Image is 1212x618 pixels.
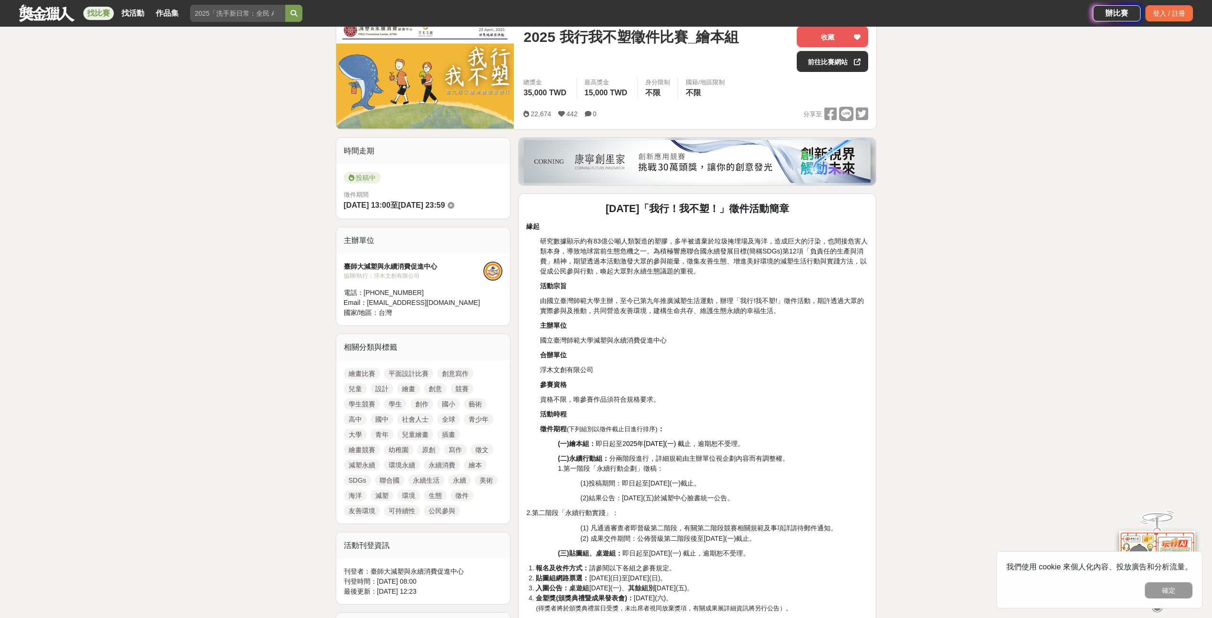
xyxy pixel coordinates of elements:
a: 藝術 [464,398,487,410]
span: [DATE](一)、 [589,584,628,592]
strong: (三)貼圖組、桌遊組： [558,549,622,557]
a: 減塑永續 [344,459,380,471]
a: 大學 [344,429,367,440]
a: 永續生活 [408,475,444,486]
a: 繪本 [464,459,487,471]
span: 即日起至2 [558,440,626,447]
div: 臺師大減塑與永續消費促進中心 [344,262,484,272]
a: 美術 [475,475,498,486]
a: 聯合國 [375,475,404,486]
a: 高中 [344,414,367,425]
a: 學生 [384,398,407,410]
a: 幼稚園 [384,444,413,456]
strong: [DATE]「我行！我不塑！」徵件活動簡章 [606,203,790,214]
a: 競賽 [451,383,473,395]
strong: 其餘組別 [628,584,655,592]
strong: (二)永續行動組： [558,455,609,462]
a: 徵文 [471,444,493,456]
a: 原創 [417,444,440,456]
span: 0 [593,110,597,118]
a: 國小 [437,398,460,410]
div: 活動刊登資訊 [336,532,511,559]
span: 國立臺灣師範大學減塑與永續消費促進中心 [540,336,667,344]
strong: ： [658,425,664,433]
span: 不限 [645,89,661,97]
a: 辦比賽 [1093,5,1141,21]
img: Cover Image [336,19,514,129]
button: 確定 [1145,582,1192,598]
strong: 金塑獎(頒獎典禮暨成果發表會)： [536,594,633,602]
div: 刊登者： 臺師大減塑與永續消費促進中心 [344,567,503,577]
span: 即日起至[DATE](一) 截止，逾期恕不受理。 [558,549,750,557]
a: 平面設計比賽 [384,368,433,379]
a: 繪畫競賽 [344,444,380,456]
span: 025年[DATE](一) 截 [626,440,685,447]
strong: 入圍公告： [536,584,569,592]
input: 2025「洗手新日常：全民 ALL IN」洗手歌全台徵選 [190,5,285,22]
span: 1.第一階段「永續行動企劃」徵稿： [558,465,664,472]
button: 收藏 [797,26,868,47]
span: 由國立臺灣師範大學主辦，至今已第九年推廣減塑生活運動，辦理「我行!我不塑!」徵件活動，期許透過大眾的實際參與及推動，共同營造友善環境，建構生命共存、維護生態永續的幸福生活。 [540,297,864,314]
img: d2146d9a-e6f6-4337-9592-8cefde37ba6b.png [1119,531,1195,594]
div: Email： [EMAIL_ADDRESS][DOMAIN_NAME] [344,298,484,308]
strong: 主辦單位 [540,322,567,329]
a: 全球 [437,414,460,425]
span: 2.第二階段「永續行動實踐」： [526,509,619,517]
span: 分享至 [803,107,822,122]
span: 442 [566,110,577,118]
span: [DATE](五) [622,494,654,502]
div: 相關分類與標籤 [336,334,511,361]
a: 環境永續 [384,459,420,471]
a: 青年 [371,429,393,440]
strong: 貼圖組網路票選： [536,574,589,582]
a: 永續 [448,475,471,486]
strong: (一)繪本組： [558,440,596,447]
span: 研究數據顯示約有83億公噸人類製造的塑膠，多半被遺棄於垃圾掩埋場及海洋，造成巨大的汙染，也間接危害人類本身，導致地球當前生態危機之一。為積極響應聯合國永續發展目標(簡稱SDGs)第12項「負責任... [540,237,868,275]
a: 繪畫 [397,383,420,395]
a: 兒童繪畫 [397,429,433,440]
a: 兒童 [344,383,367,395]
a: 生態 [424,490,447,501]
div: 時間走期 [336,138,511,164]
span: 至 [391,201,398,209]
span: 投稿中 [344,172,381,183]
span: (1)投稿期間：即日起至[DATE](一)截止。 [581,479,701,487]
a: 國中 [371,414,393,425]
strong: 緣起 [526,223,540,230]
span: (2)結果公告： [581,494,622,502]
div: 最後更新： [DATE] 12:23 [344,587,503,597]
a: 繪畫比賽 [344,368,380,379]
a: 海洋 [344,490,367,501]
a: 友善環境 [344,505,380,517]
span: 浮木文創有限公司 [540,366,593,374]
div: 刊登時間： [DATE] 08:00 [344,577,503,587]
span: 不限 [686,89,701,97]
div: 登入 / 註冊 [1145,5,1193,21]
a: 公民參與 [424,505,460,517]
span: [DATE](五)。 [655,584,693,592]
span: 台灣 [379,309,392,316]
strong: 活動時程 [540,410,567,418]
div: 主辦單位 [336,227,511,254]
a: 找活動 [118,7,148,20]
span: 凡通過審查者即晉級第二階段，有關第二階段競賽相關規範及事項詳請待郵件通知。 [591,524,837,532]
span: [DATE](日)至[DATE](日)。 [536,574,667,582]
strong: 參賽資格 [540,381,567,388]
a: 可持續性 [384,505,420,517]
a: 寫作 [444,444,467,456]
a: 環境 [397,490,420,501]
span: (得獎者將於頒獎典禮當日受獎，未出席者視同放棄獎項，有關成果展詳細資訊將另行公告）。 [536,605,791,612]
span: 35,000 TWD [523,89,566,97]
a: 減塑 [371,490,393,501]
span: (下列組別以徵件截止日進行排序) [567,426,658,433]
a: 創意 [424,383,447,395]
a: SDGs [344,475,371,486]
a: 設計 [371,383,393,395]
a: 插畫 [437,429,460,440]
span: 止，逾期恕不受理。 [684,440,744,447]
a: 青少年 [464,414,493,425]
span: 請參閱以下各組之參賽規定。 [536,564,676,572]
span: 成果交件期間：公佈晉級第二階段後至[DATE](一)截止。 [591,535,756,542]
span: 22,674 [531,110,551,118]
